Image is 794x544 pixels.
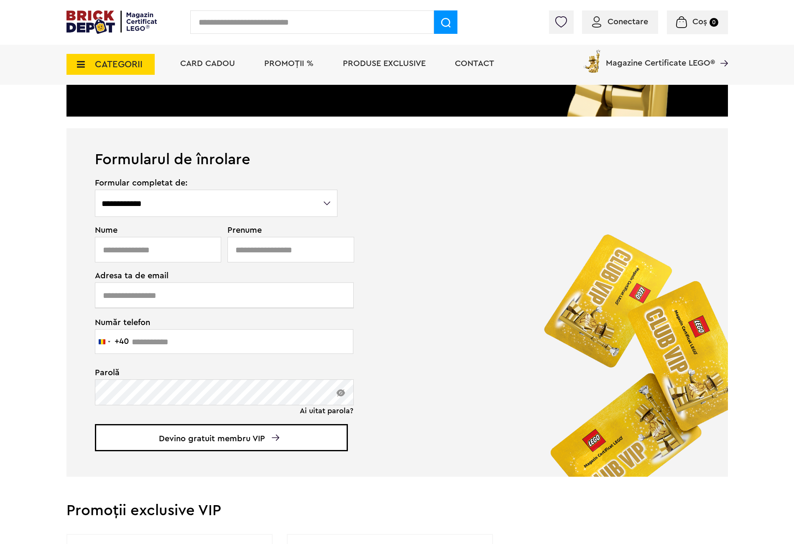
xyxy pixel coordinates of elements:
span: Formular completat de: [95,179,339,187]
span: Coș [692,18,707,26]
img: Arrow%20-%20Down.svg [272,435,279,441]
a: PROMOȚII % [264,59,314,68]
span: Magazine Certificate LEGO® [606,48,715,67]
span: Prenume [227,226,339,234]
a: Magazine Certificate LEGO® [715,48,728,56]
a: Produse exclusive [343,59,426,68]
span: Număr telefon [95,317,339,327]
span: Conectare [608,18,648,26]
small: 0 [710,18,718,27]
span: CATEGORII [95,60,143,69]
a: Ai uitat parola? [300,407,353,415]
span: Nume [95,226,217,234]
h1: Formularul de înrolare [66,128,728,167]
span: Parolă [95,369,339,377]
span: Devino gratuit membru VIP [95,424,348,451]
h2: Promoții exclusive VIP [66,503,728,518]
span: Adresa ta de email [95,272,339,280]
div: +40 [115,337,129,346]
button: Selected country [95,330,129,353]
a: Conectare [592,18,648,26]
a: Card Cadou [180,59,235,68]
a: Contact [455,59,494,68]
img: vip_page_image [530,220,728,477]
